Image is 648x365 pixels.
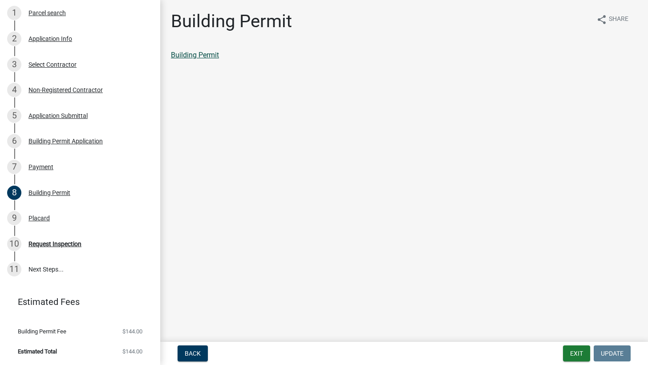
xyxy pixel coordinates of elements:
[589,11,636,28] button: shareShare
[28,241,81,247] div: Request Inspection
[7,57,21,72] div: 3
[7,160,21,174] div: 7
[7,186,21,200] div: 8
[28,190,70,196] div: Building Permit
[28,87,103,93] div: Non-Registered Contractor
[18,349,57,354] span: Estimated Total
[28,61,77,68] div: Select Contractor
[609,14,628,25] span: Share
[28,113,88,119] div: Application Submittal
[18,328,66,334] span: Building Permit Fee
[28,36,72,42] div: Application Info
[601,350,624,357] span: Update
[7,211,21,225] div: 9
[596,14,607,25] i: share
[7,237,21,251] div: 10
[122,328,142,334] span: $144.00
[28,10,66,16] div: Parcel search
[594,345,631,361] button: Update
[7,293,146,311] a: Estimated Fees
[171,51,219,59] a: Building Permit
[563,345,590,361] button: Exit
[178,345,208,361] button: Back
[7,262,21,276] div: 11
[7,6,21,20] div: 1
[28,138,103,144] div: Building Permit Application
[171,11,292,32] h1: Building Permit
[122,349,142,354] span: $144.00
[7,83,21,97] div: 4
[7,134,21,148] div: 6
[28,164,53,170] div: Payment
[7,109,21,123] div: 5
[185,350,201,357] span: Back
[7,32,21,46] div: 2
[28,215,50,221] div: Placard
